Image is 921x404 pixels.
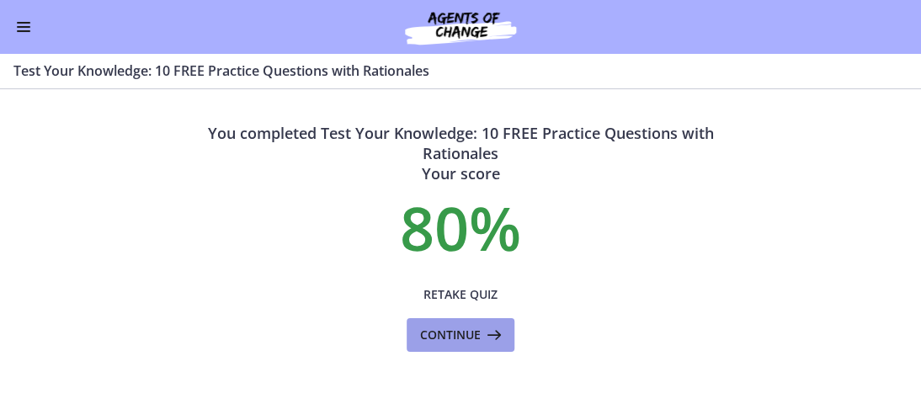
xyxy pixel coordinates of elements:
h3: Test Your Knowledge: 10 FREE Practice Questions with Rationales [13,61,887,81]
h3: You completed Test Your Knowledge: 10 FREE Practice Questions with Rationales Your score [179,123,742,183]
button: Continue [407,318,514,352]
p: 80 % [179,197,742,258]
span: Continue [420,325,481,345]
button: Enable menu [13,17,34,37]
span: Retake Quiz [423,284,498,305]
img: Agents of Change [359,7,562,47]
button: Retake Quiz [407,278,514,311]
